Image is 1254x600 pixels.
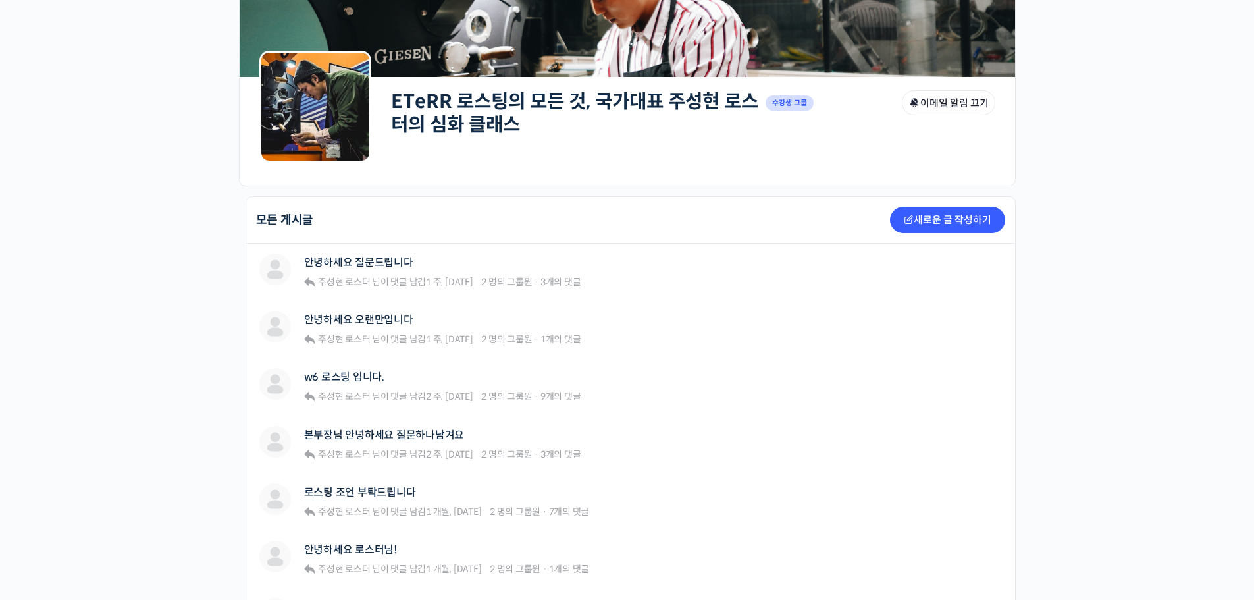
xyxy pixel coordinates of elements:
a: 로스팅 조언 부탁드립니다 [304,486,416,499]
a: 1 주, [DATE] [426,276,473,288]
span: 님이 댓글 남김 [316,449,473,460]
a: 주성현 로스터 [316,563,370,575]
span: 2 명의 그룹원 [481,276,532,288]
span: 님이 댓글 남김 [316,333,473,345]
span: 3개의 댓글 [540,276,581,288]
span: 주성현 로스터 [318,391,370,402]
span: 수강생 그룹 [766,95,814,111]
a: 안녕하세요 로스터님! [304,543,397,556]
span: 2 명의 그룹원 [481,391,532,402]
a: 주성현 로스터 [316,276,370,288]
a: 주성현 로스터 [316,449,370,460]
span: 2 명의 그룹원 [490,563,540,575]
span: 주성현 로스터 [318,449,370,460]
span: 주성현 로스터 [318,563,370,575]
span: · [542,506,547,518]
a: 새로운 글 작성하기 [890,207,1005,233]
span: 님이 댓글 남김 [316,563,481,575]
a: 주성현 로스터 [316,391,370,402]
a: 1 개월, [DATE] [426,506,481,518]
a: 대화 [87,418,170,450]
button: 이메일 알림 끄기 [902,90,995,115]
span: 님이 댓글 남김 [316,506,481,518]
span: · [534,333,538,345]
span: 3개의 댓글 [540,449,581,460]
span: 주성현 로스터 [318,506,370,518]
a: 주성현 로스터 [316,333,370,345]
span: · [534,449,538,460]
a: 2 주, [DATE] [426,449,473,460]
span: 9개의 댓글 [540,391,581,402]
img: Group logo of ETeRR 로스팅의 모든 것, 국가대표 주성현 로스터의 심화 클래스 [259,51,371,163]
span: 대화 [120,438,136,449]
a: ETeRR 로스팅의 모든 것, 국가대표 주성현 로스터의 심화 클래스 [391,90,758,136]
span: 1개의 댓글 [549,563,590,575]
span: 7개의 댓글 [549,506,590,518]
span: 2 명의 그룹원 [481,333,532,345]
span: 님이 댓글 남김 [316,276,473,288]
span: 2 명의 그룹원 [490,506,540,518]
span: 2 명의 그룹원 [481,449,532,460]
span: · [534,391,538,402]
span: · [542,563,547,575]
span: 홈 [41,437,49,448]
a: 2 주, [DATE] [426,391,473,402]
h2: 모든 게시글 [256,214,314,226]
a: 설정 [170,418,253,450]
span: 주성현 로스터 [318,333,370,345]
span: 설정 [203,437,219,448]
a: 안녕하세요 오랜만입니다 [304,314,413,326]
a: 1 주, [DATE] [426,333,473,345]
a: 홈 [4,418,87,450]
a: w6 로스팅 입니다. [304,371,384,383]
a: 본부장님 안녕하세요 질문하나남겨요 [304,429,465,441]
span: · [534,276,538,288]
a: 안녕하세요 질문드립니다 [304,256,413,269]
a: 1 개월, [DATE] [426,563,481,575]
span: 주성현 로스터 [318,276,370,288]
span: 1개의 댓글 [540,333,581,345]
a: 주성현 로스터 [316,506,370,518]
span: 님이 댓글 남김 [316,391,473,402]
